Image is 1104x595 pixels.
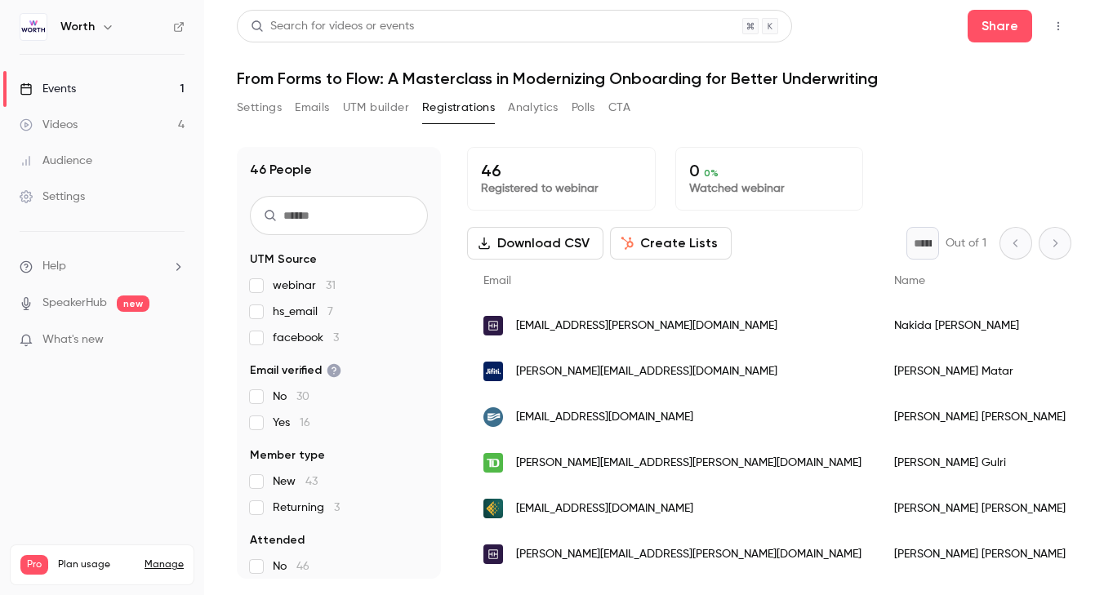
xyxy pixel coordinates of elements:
h1: 46 People [250,160,312,180]
li: help-dropdown-opener [20,258,185,275]
span: facebook [273,330,339,346]
div: Events [20,81,76,97]
div: [PERSON_NAME] [PERSON_NAME] [878,394,1082,440]
span: Pro [20,555,48,575]
span: [PERSON_NAME][EMAIL_ADDRESS][PERSON_NAME][DOMAIN_NAME] [516,546,861,563]
span: No [273,558,309,575]
span: hs_email [273,304,333,320]
span: No [273,389,309,405]
button: Emails [295,95,329,121]
button: Polls [572,95,595,121]
span: [EMAIL_ADDRESS][DOMAIN_NAME] [516,409,693,426]
span: What's new [42,331,104,349]
span: 46 [296,561,309,572]
span: New [273,473,318,490]
img: truist.com [483,544,503,564]
span: 43 [305,476,318,487]
button: Settings [237,95,282,121]
img: wsbonline.com [483,407,503,427]
a: SpeakerHub [42,295,107,312]
span: new [117,295,149,312]
p: 46 [481,161,642,180]
span: Plan usage [58,558,135,571]
p: Out of 1 [946,235,986,251]
h1: From Forms to Flow: A Masterclass in Modernizing Onboarding for Better Underwriting [237,69,1071,88]
button: Create Lists [610,227,732,260]
span: 3 [333,332,339,344]
div: [PERSON_NAME] Gulri [878,440,1082,486]
a: Manage [145,558,184,571]
span: Name [894,275,925,286]
div: Nakida [PERSON_NAME] [878,303,1082,349]
span: UTM Source [250,251,317,268]
span: 31 [326,280,336,291]
div: [PERSON_NAME] Matar [878,349,1082,394]
img: jifiti.com [483,362,503,381]
img: fsource.org [483,499,503,518]
span: Email [483,275,511,286]
span: Returning [273,500,340,516]
img: td.com [483,453,503,473]
img: Worth [20,14,47,40]
span: Member type [250,447,325,464]
span: 16 [300,417,310,428]
div: [PERSON_NAME] [PERSON_NAME] [878,531,1082,577]
div: Audience [20,153,92,169]
button: Share [968,10,1032,42]
span: Attended [250,532,305,548]
button: UTM builder [343,95,409,121]
span: Help [42,258,66,275]
p: Watched webinar [689,180,850,197]
button: Download CSV [467,227,603,260]
span: 3 [334,502,340,513]
span: [PERSON_NAME][EMAIL_ADDRESS][PERSON_NAME][DOMAIN_NAME] [516,455,861,472]
span: [EMAIL_ADDRESS][PERSON_NAME][DOMAIN_NAME] [516,317,777,335]
span: 0 % [704,167,719,179]
p: 0 [689,161,850,180]
p: Registered to webinar [481,180,642,197]
div: [PERSON_NAME] [PERSON_NAME] [878,486,1082,531]
img: truist.com [483,316,503,335]
button: Analytics [508,95,559,121]
button: Registrations [422,95,495,121]
span: 7 [327,306,333,317]
div: Search for videos or events [251,18,414,35]
span: Yes [273,415,310,431]
div: Settings [20,189,85,205]
h6: Worth [60,19,95,35]
span: 30 [296,391,309,402]
span: [PERSON_NAME][EMAIL_ADDRESS][DOMAIN_NAME] [516,363,777,380]
span: Email verified [250,362,341,379]
button: CTA [608,95,630,121]
span: webinar [273,278,336,294]
span: [EMAIL_ADDRESS][DOMAIN_NAME] [516,500,693,517]
div: Videos [20,117,78,133]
